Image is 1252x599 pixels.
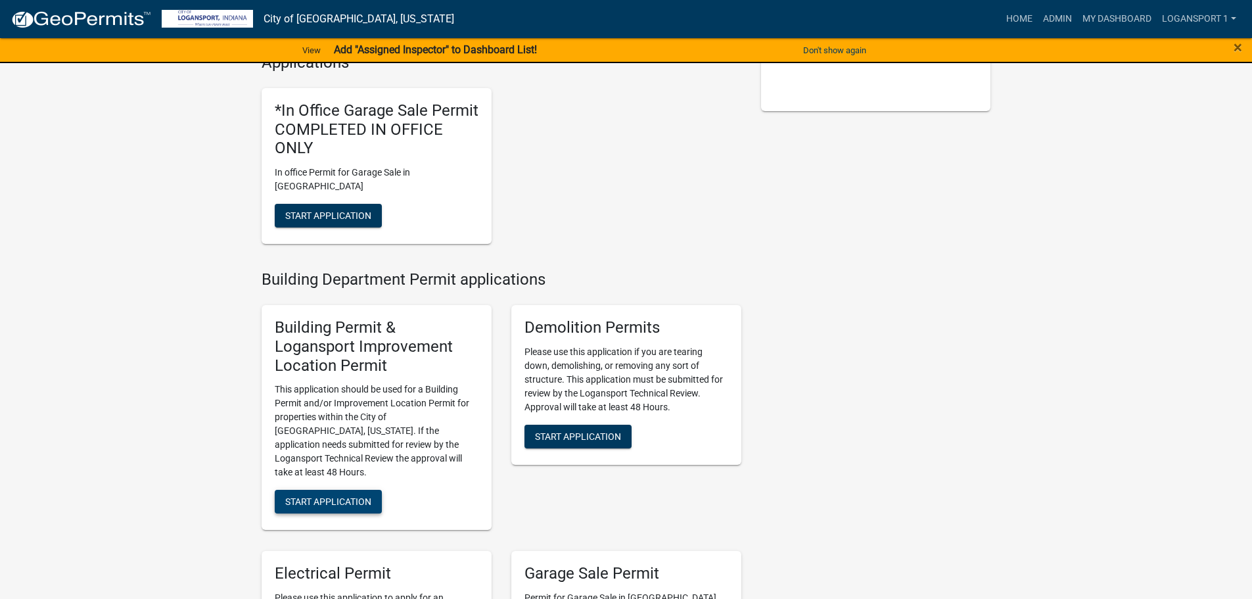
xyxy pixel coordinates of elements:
[1234,38,1242,57] span: ×
[275,318,478,375] h5: Building Permit & Logansport Improvement Location Permit
[262,270,741,289] h4: Building Department Permit applications
[275,101,478,158] h5: *In Office Garage Sale Permit COMPLETED IN OFFICE ONLY
[1157,7,1241,32] a: Logansport 1
[524,345,728,414] p: Please use this application if you are tearing down, demolishing, or removing any sort of structu...
[524,564,728,583] h5: Garage Sale Permit
[275,383,478,479] p: This application should be used for a Building Permit and/or Improvement Location Permit for prop...
[275,490,382,514] button: Start Application
[285,210,371,221] span: Start Application
[1077,7,1157,32] a: My Dashboard
[275,166,478,193] p: In office Permit for Garage Sale in [GEOGRAPHIC_DATA]
[524,425,632,448] button: Start Application
[275,564,478,583] h5: Electrical Permit
[334,43,537,56] strong: Add "Assigned Inspector" to Dashboard List!
[275,204,382,228] button: Start Application
[1234,39,1242,55] button: Close
[285,496,371,507] span: Start Application
[162,10,253,28] img: City of Logansport, Indiana
[297,39,326,61] a: View
[524,318,728,337] h5: Demolition Permits
[264,8,454,30] a: City of [GEOGRAPHIC_DATA], [US_STATE]
[1038,7,1077,32] a: Admin
[798,39,871,61] button: Don't show again
[1001,7,1038,32] a: Home
[535,431,621,441] span: Start Application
